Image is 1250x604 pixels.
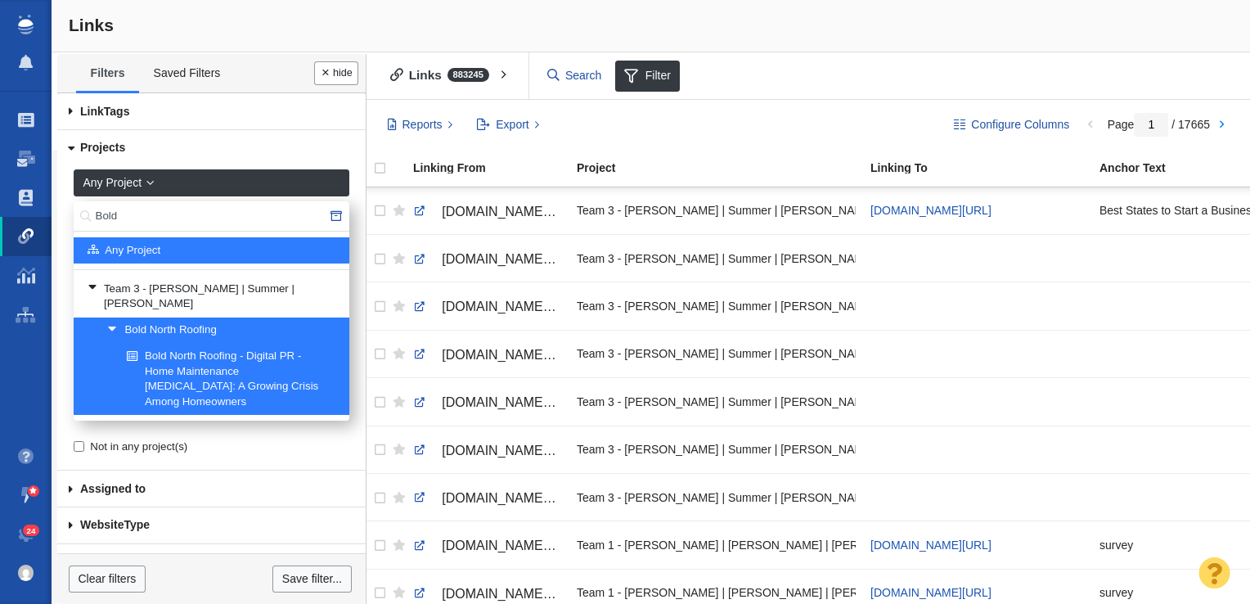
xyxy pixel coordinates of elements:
a: [DOMAIN_NAME][URL] [413,532,562,560]
span: [DOMAIN_NAME][URL] [442,395,580,409]
span: [DOMAIN_NAME][URL] [442,539,580,552]
span: Reports [402,116,443,133]
a: Bold North Roofing [103,318,340,343]
span: [DOMAIN_NAME][URL] [442,252,580,266]
a: [DOMAIN_NAME][URL] [413,437,562,465]
input: Search... [74,201,349,232]
a: Projects [57,130,366,167]
span: Any Project [105,243,160,259]
span: Page / 17665 [1108,118,1210,131]
input: Search [541,61,609,90]
a: Save filter... [272,566,351,593]
input: Not in any project(s) [74,441,84,452]
div: Team 3 - [PERSON_NAME] | Summer | [PERSON_NAME]\EMCI Wireless\EMCI Wireless - Digital PR - [US_ST... [577,336,856,372]
a: Any Project [77,238,330,263]
img: buzzstream_logo_iconsimple.png [18,15,33,34]
a: Linking From [413,162,575,176]
div: Team 1 - [PERSON_NAME] | [PERSON_NAME] | [PERSON_NAME]\Octane Seating\Octane Seating - Digital PR... [577,527,856,562]
button: Configure Columns [945,111,1079,139]
img: 0a657928374d280f0cbdf2a1688580e1 [18,565,34,581]
span: [DOMAIN_NAME][URL][US_STATE] [442,205,653,219]
a: [DOMAIN_NAME][URL] [870,539,991,552]
a: [DOMAIN_NAME][URL] [413,341,562,369]
a: Tags [57,93,366,130]
div: Team 3 - [PERSON_NAME] | Summer | [PERSON_NAME]\EMCI Wireless\EMCI Wireless - Digital PR - [US_ST... [577,288,856,323]
div: Team 3 - [PERSON_NAME] | Summer | [PERSON_NAME]\EMCI Wireless\EMCI Wireless - Digital PR - [US_ST... [577,241,856,276]
span: [DOMAIN_NAME][URL] [442,444,580,458]
a: Saved Filters [139,56,235,91]
a: Clear filters [69,566,146,593]
a: [DOMAIN_NAME][URL] [413,293,562,321]
a: [DOMAIN_NAME][URL] [413,485,562,512]
div: Team 3 - [PERSON_NAME] | Summer | [PERSON_NAME]\EMCI Wireless\EMCI Wireless - Digital PR - [US_ST... [577,384,856,419]
span: Website [80,518,124,531]
div: Team 3 - [PERSON_NAME] | Summer | [PERSON_NAME]\Patriot Software\Patriot Software - Digital PR - ... [577,193,856,228]
div: Project [577,162,869,174]
a: [DOMAIN_NAME][URL] [870,204,991,217]
div: Linking From [413,162,575,174]
a: [DOMAIN_NAME][URL] [413,389,562,417]
button: Export [468,111,549,139]
a: [DOMAIN_NAME][URL] [413,246,562,273]
a: Team 3 - [PERSON_NAME] | Summer | [PERSON_NAME] [82,277,339,316]
a: [DOMAIN_NAME][URL][US_STATE] [413,198,562,226]
div: Team 3 - [PERSON_NAME] | Summer | [PERSON_NAME]\EMCI Wireless\EMCI Wireless - Digital PR - [US_ST... [577,432,856,467]
a: Filters [76,56,139,91]
a: Type [57,507,366,544]
a: Relationship Stage [57,544,366,581]
a: Assigned to [57,471,366,507]
span: Export [496,116,528,133]
span: Link [80,105,104,118]
div: Linking To [870,162,1098,174]
div: Team 3 - [PERSON_NAME] | Summer | [PERSON_NAME]\EMCI Wireless\EMCI Wireless - Digital PR - [US_ST... [577,480,856,515]
span: Filter [615,61,681,92]
span: Not in any project(s) [90,439,187,454]
a: Linking To [870,162,1098,176]
span: [DOMAIN_NAME][URL] [442,300,580,313]
a: Bold North Roofing - Digital PR - Home Maintenance [MEDICAL_DATA]: A Growing Crisis Among Homeowners [123,345,339,415]
span: Any Project [83,174,142,192]
button: Done [314,61,358,85]
span: Configure Columns [971,116,1069,133]
span: [DOMAIN_NAME][URL] [442,587,580,601]
button: Reports [378,111,462,139]
span: 24 [23,525,40,537]
a: [DOMAIN_NAME][URL] [870,586,991,599]
span: [DOMAIN_NAME][URL] [442,348,580,362]
span: Links [69,16,114,34]
span: [DOMAIN_NAME][URL] [442,491,580,505]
